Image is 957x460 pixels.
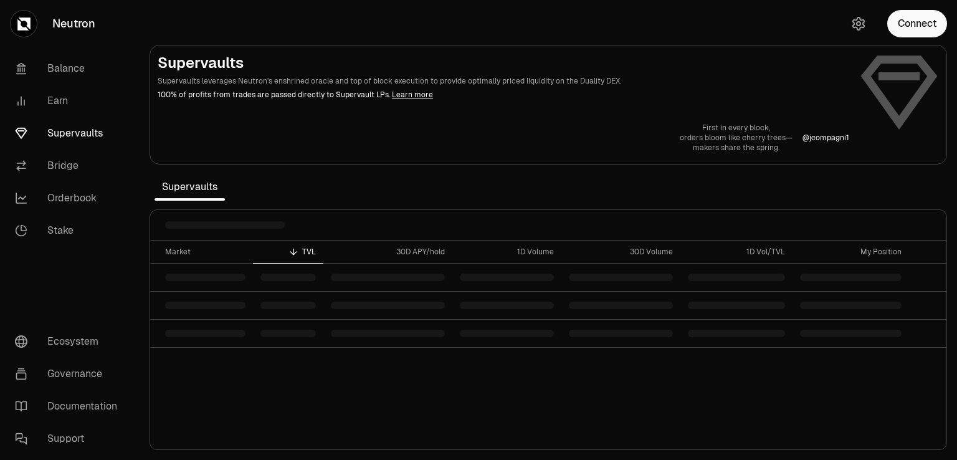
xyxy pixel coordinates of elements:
div: 30D APY/hold [331,247,445,257]
a: @jcompagni1 [802,133,849,143]
a: Ecosystem [5,325,135,358]
a: Balance [5,52,135,85]
div: Market [165,247,245,257]
a: Documentation [5,390,135,423]
h2: Supervaults [158,53,849,73]
p: makers share the spring. [680,143,793,153]
p: 100% of profits from trades are passed directly to Supervault LPs. [158,89,849,100]
a: Earn [5,85,135,117]
div: 30D Volume [569,247,674,257]
div: 1D Vol/TVL [688,247,785,257]
div: My Position [800,247,902,257]
p: First in every block, [680,123,793,133]
a: Learn more [392,90,433,100]
a: Orderbook [5,182,135,214]
a: Support [5,423,135,455]
a: Stake [5,214,135,247]
p: orders bloom like cherry trees— [680,133,793,143]
a: Governance [5,358,135,390]
p: Supervaults leverages Neutron's enshrined oracle and top of block execution to provide optimally ... [158,75,849,87]
a: Bridge [5,150,135,182]
div: TVL [260,247,316,257]
p: @ jcompagni1 [802,133,849,143]
div: 1D Volume [460,247,554,257]
button: Connect [887,10,947,37]
a: Supervaults [5,117,135,150]
a: First in every block,orders bloom like cherry trees—makers share the spring. [680,123,793,153]
span: Supervaults [155,175,225,199]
